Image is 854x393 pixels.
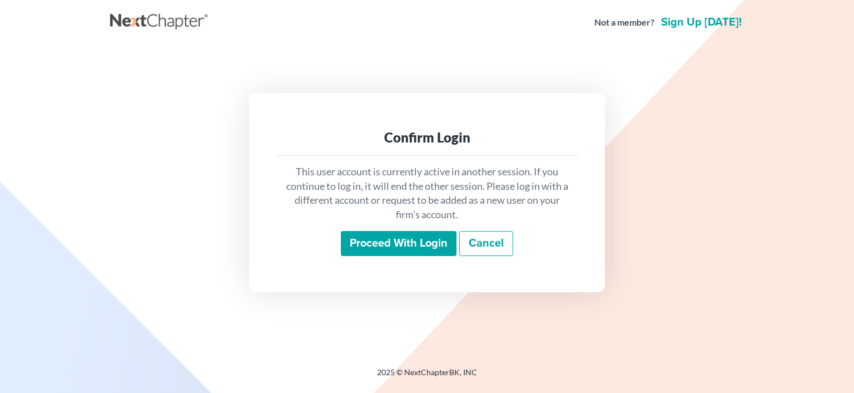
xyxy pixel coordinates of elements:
p: This user account is currently active in another session. If you continue to log in, it will end ... [285,165,569,222]
div: Confirm Login [285,129,569,146]
div: 2025 © NextChapterBK, INC [110,367,744,387]
a: Cancel [459,231,513,257]
input: Proceed with login [341,231,456,257]
a: Sign up [DATE]! [659,17,744,28]
strong: Not a member? [594,16,654,29]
